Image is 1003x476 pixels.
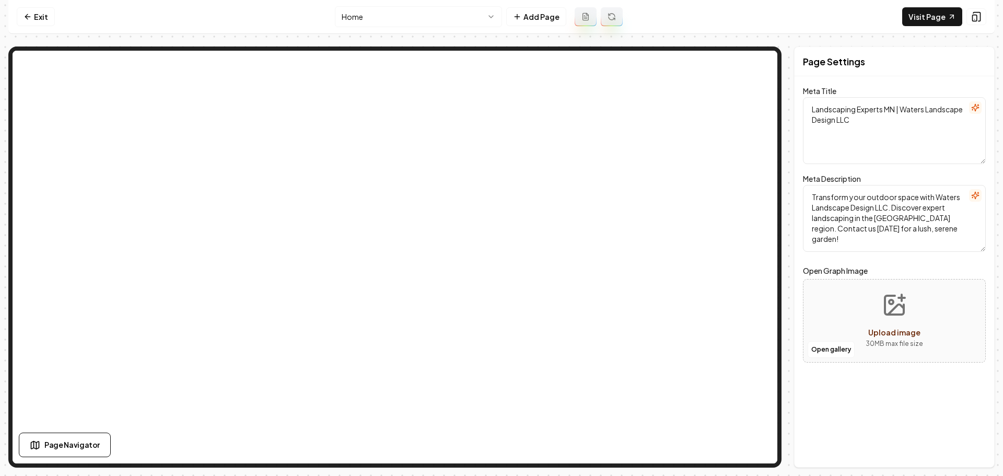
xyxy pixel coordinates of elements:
[601,7,623,26] button: Regenerate page
[17,7,55,26] a: Exit
[575,7,597,26] button: Add admin page prompt
[902,7,962,26] a: Visit Page
[44,439,100,450] span: Page Navigator
[803,174,861,183] label: Meta Description
[857,284,931,357] button: Upload image
[803,264,986,277] label: Open Graph Image
[866,339,923,349] p: 30 MB max file size
[803,54,865,69] h2: Page Settings
[868,328,920,337] span: Upload image
[506,7,566,26] button: Add Page
[808,341,855,358] button: Open gallery
[19,433,111,457] button: Page Navigator
[803,86,836,96] label: Meta Title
